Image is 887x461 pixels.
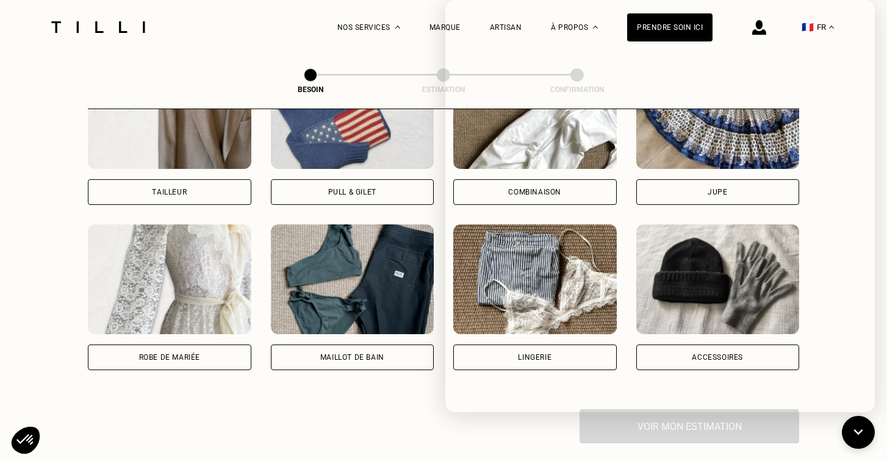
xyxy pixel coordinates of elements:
[320,354,384,361] div: Maillot de bain
[271,224,434,334] img: Tilli retouche votre Maillot de bain
[429,23,461,32] a: Marque
[88,59,251,169] img: Tilli retouche votre Tailleur
[395,26,400,29] img: Menu déroulant
[139,354,200,361] div: Robe de mariée
[382,85,505,94] div: Estimation
[328,188,376,196] div: Pull & gilet
[47,21,149,33] img: Logo du service de couturière Tilli
[152,188,187,196] div: Tailleur
[271,59,434,169] img: Tilli retouche votre Pull & gilet
[88,224,251,334] img: Tilli retouche votre Robe de mariée
[250,85,372,94] div: Besoin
